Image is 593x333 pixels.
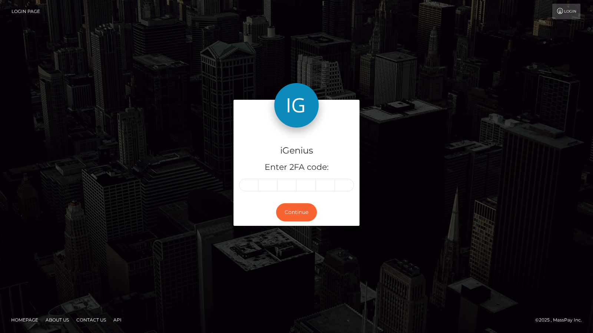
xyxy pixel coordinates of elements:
[43,314,72,326] a: About Us
[274,83,319,128] img: iGenius
[11,4,40,19] a: Login Page
[535,316,587,324] div: © 2025 , MassPay Inc.
[239,162,354,173] h5: Enter 2FA code:
[552,4,580,19] a: Login
[110,314,125,326] a: API
[8,314,41,326] a: Homepage
[73,314,109,326] a: Contact Us
[239,144,354,157] h4: iGenius
[276,203,317,221] button: Continue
